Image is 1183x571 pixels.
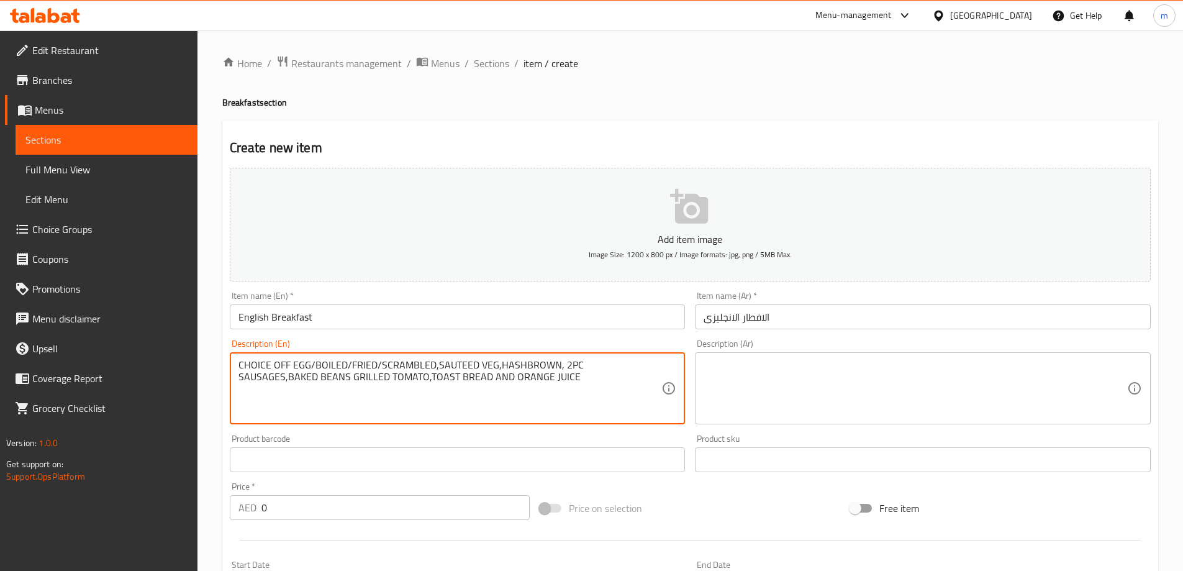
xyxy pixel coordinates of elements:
[16,155,197,185] a: Full Menu View
[695,304,1151,329] input: Enter name Ar
[32,43,188,58] span: Edit Restaurant
[25,162,188,177] span: Full Menu View
[465,56,469,71] li: /
[5,274,197,304] a: Promotions
[32,371,188,386] span: Coverage Report
[35,103,188,117] span: Menus
[5,393,197,423] a: Grocery Checklist
[695,447,1151,472] input: Please enter product sku
[431,56,460,71] span: Menus
[815,8,892,23] div: Menu-management
[238,359,662,418] textarea: CHOICE OFF EGG/BOILED/FRIED/SCRAMBLED,SAUTEED VEG,HASHBROWN, 2PC SAUSAGES,BAKED BEANS GRILLED TOM...
[276,55,402,71] a: Restaurants management
[6,468,85,485] a: Support.OpsPlatform
[5,304,197,334] a: Menu disclaimer
[879,501,919,516] span: Free item
[514,56,519,71] li: /
[230,304,686,329] input: Enter name En
[230,447,686,472] input: Please enter product barcode
[5,95,197,125] a: Menus
[32,222,188,237] span: Choice Groups
[5,363,197,393] a: Coverage Report
[32,281,188,296] span: Promotions
[950,9,1032,22] div: [GEOGRAPHIC_DATA]
[32,401,188,416] span: Grocery Checklist
[524,56,578,71] span: item / create
[6,456,63,472] span: Get support on:
[569,501,642,516] span: Price on selection
[1161,9,1168,22] span: m
[249,232,1131,247] p: Add item image
[474,56,509,71] a: Sections
[5,35,197,65] a: Edit Restaurant
[32,341,188,356] span: Upsell
[5,65,197,95] a: Branches
[16,185,197,214] a: Edit Menu
[32,311,188,326] span: Menu disclaimer
[416,55,460,71] a: Menus
[25,132,188,147] span: Sections
[5,214,197,244] a: Choice Groups
[16,125,197,155] a: Sections
[407,56,411,71] li: /
[25,192,188,207] span: Edit Menu
[6,435,37,451] span: Version:
[39,435,58,451] span: 1.0.0
[222,55,1158,71] nav: breadcrumb
[589,247,792,262] span: Image Size: 1200 x 800 px / Image formats: jpg, png / 5MB Max.
[222,56,262,71] a: Home
[238,500,256,515] p: AED
[267,56,271,71] li: /
[261,495,530,520] input: Please enter price
[222,96,1158,109] h4: Breakfast section
[291,56,402,71] span: Restaurants management
[32,73,188,88] span: Branches
[32,252,188,267] span: Coupons
[230,168,1151,281] button: Add item imageImage Size: 1200 x 800 px / Image formats: jpg, png / 5MB Max.
[230,139,1151,157] h2: Create new item
[5,334,197,363] a: Upsell
[5,244,197,274] a: Coupons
